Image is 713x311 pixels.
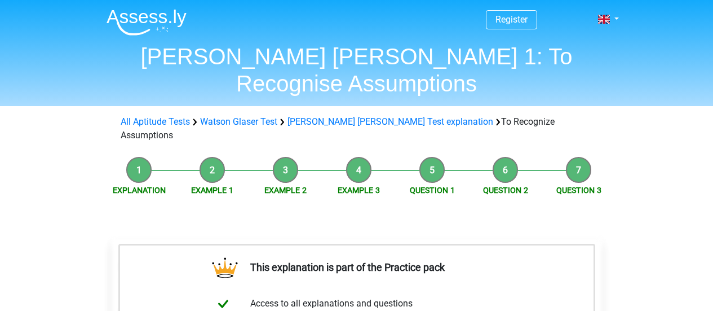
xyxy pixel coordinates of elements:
a: Explanation [113,186,166,195]
h1: [PERSON_NAME] [PERSON_NAME] 1: To Recognise Assumptions [98,43,616,97]
a: Example 1 [191,186,233,195]
a: Question 3 [556,186,601,195]
a: All Aptitude Tests [121,116,190,127]
a: Example 3 [338,186,380,195]
a: Watson Glaser Test [200,116,277,127]
a: Question 2 [483,186,528,195]
a: Example 2 [264,186,307,195]
a: Question 1 [410,186,455,195]
a: [PERSON_NAME] [PERSON_NAME] Test explanation [287,116,493,127]
div: To Recognize Assumptions [116,115,597,142]
a: Register [495,14,528,25]
img: Assessly [107,9,187,36]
